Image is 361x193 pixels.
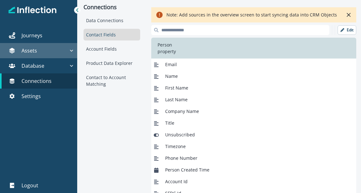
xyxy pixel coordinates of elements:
p: Connections [84,4,140,11]
span: Email [165,61,177,68]
div: Account Fields [84,43,140,55]
div: Product Data Explorer [84,57,140,69]
span: Last Name [165,96,188,103]
div: Note: Add sources in the overview screen to start syncing data into CRM Objects [166,11,337,19]
span: Person Created Time [165,166,209,173]
span: Unsubscribed [165,131,195,138]
p: Journeys [22,32,42,39]
p: Edit [347,28,353,32]
p: Database [22,62,44,70]
p: Settings [22,92,41,100]
span: Name [165,73,178,79]
div: Contact to Account Matching [84,72,140,90]
p: Assets [22,47,37,54]
span: Company Name [165,108,199,115]
p: Logout [22,182,38,189]
button: Edit [338,25,356,35]
span: Account Id [165,178,188,185]
div: Contact Fields [84,29,140,40]
span: First Name [165,84,188,91]
span: Title [165,120,174,126]
span: Phone Number [165,155,197,161]
span: Timezone [165,143,186,150]
div: Data Connections [84,15,140,26]
p: Person property [155,41,188,55]
img: Inflection [9,6,57,15]
button: Close [344,10,354,20]
p: Connections [22,77,52,85]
